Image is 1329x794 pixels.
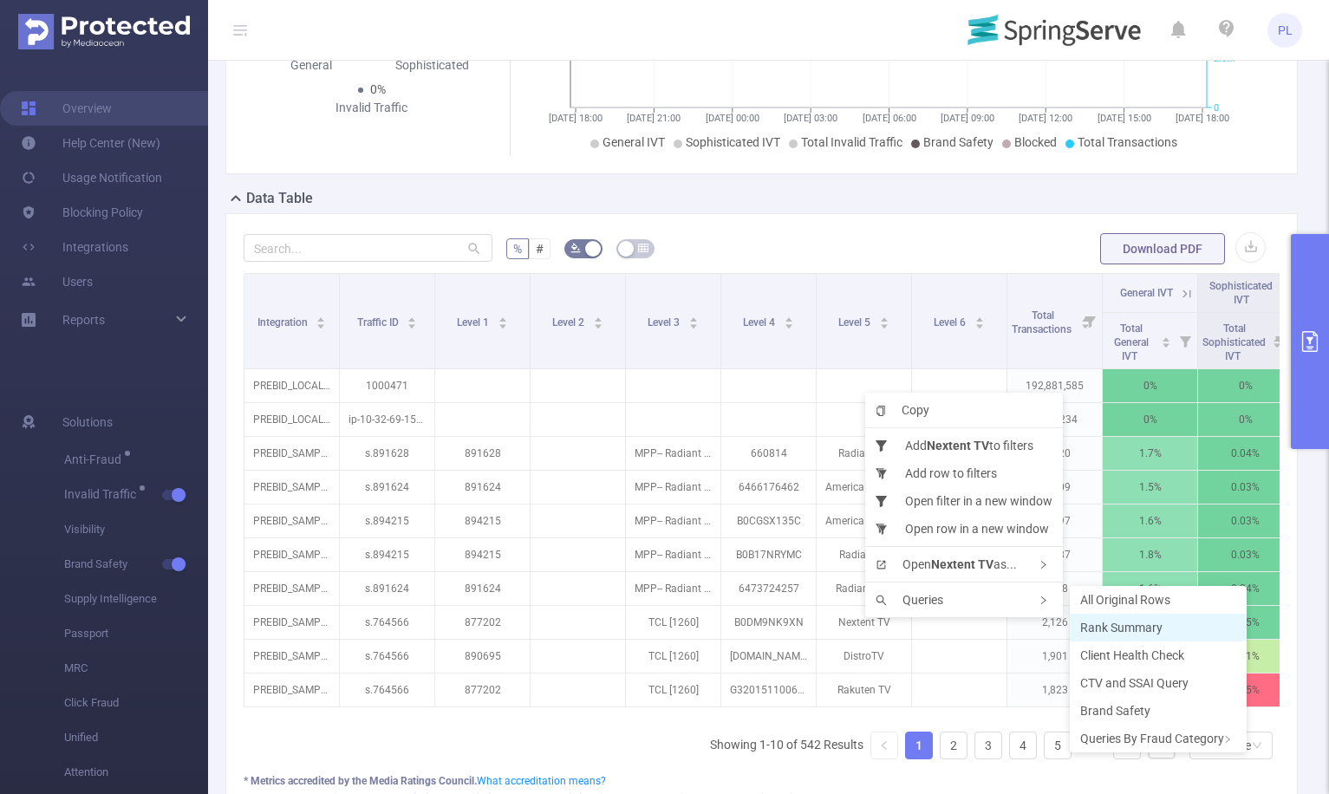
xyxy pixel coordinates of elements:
[784,315,794,325] div: Sort
[1080,676,1189,690] span: CTV and SSAI Query
[1148,732,1176,759] li: Next Page
[1278,13,1293,48] span: PL
[370,82,386,96] span: 0%
[244,674,339,706] p: PREBID_SAMPLE
[244,606,339,639] p: PREBID_SAMPLE
[257,316,310,329] span: Integration
[865,515,1063,543] li: Open row in a new window
[435,640,530,673] p: 890695
[244,640,339,673] p: PREBID_SAMPLE
[64,686,208,720] span: Click Fraud
[801,135,902,149] span: Total Invalid Traffic
[784,322,793,327] i: icon: caret-down
[64,453,127,465] span: Anti-Fraud
[498,322,507,327] i: icon: caret-down
[1019,113,1072,124] tspan: [DATE] 12:00
[626,606,720,639] p: TCL [1260]
[1078,274,1102,368] i: Filter menu
[372,56,493,75] div: Sophisticated
[627,113,681,124] tspan: [DATE] 21:00
[1120,287,1173,299] span: General IVT
[21,264,93,299] a: Users
[865,459,1063,487] li: Add row to filters
[1014,135,1057,149] span: Blocked
[879,322,889,327] i: icon: caret-down
[817,606,911,639] p: Nextent TV
[244,437,339,470] p: PREBID_SAMPLE
[435,674,530,706] p: 877202
[927,439,989,452] b: Nextent TV
[879,315,889,325] div: Sort
[62,405,113,439] span: Solutions
[64,582,208,616] span: Supply Intelligence
[340,674,434,706] p: s.764566
[975,732,1001,758] a: 3
[246,188,313,209] h2: Data Table
[1103,403,1197,436] p: 0%
[721,437,816,470] p: 660814
[862,113,915,124] tspan: [DATE] 06:00
[876,595,896,606] i: icon: search
[1103,504,1197,537] p: 1.6%
[931,557,993,571] b: Nextent TV
[244,369,339,402] p: PREBID_LOCAL_CACHE
[688,322,698,327] i: icon: caret-down
[905,732,933,759] li: 1
[1202,322,1266,362] span: Total Sophisticated IVT
[1100,233,1225,264] button: Download PDF
[244,538,339,571] p: PREBID_SAMPLE
[498,315,507,320] i: icon: caret-up
[876,593,943,607] span: Queries
[721,674,816,706] p: G3201511006428
[817,538,911,571] p: RadiantTV
[340,538,434,571] p: s.894215
[1214,102,1219,114] tspan: 0
[1080,648,1184,662] span: Client Health Check
[1007,369,1102,402] p: 192,881,585
[603,135,665,149] span: General IVT
[570,243,581,253] i: icon: bg-colors
[311,99,433,117] div: Invalid Traffic
[626,674,720,706] p: TCL [1260]
[1044,732,1072,759] li: 5
[316,322,326,327] i: icon: caret-down
[244,775,477,787] b: * Metrics accredited by the Media Ratings Council.
[870,732,898,759] li: Previous Page
[62,303,105,337] a: Reports
[21,230,128,264] a: Integrations
[648,316,682,329] span: Level 3
[340,606,434,639] p: s.764566
[1114,322,1149,362] span: Total General IVT
[340,437,434,470] p: s.891628
[626,504,720,537] p: MPP-- Radiant Technologies [2040]
[593,322,603,327] i: icon: caret-down
[626,538,720,571] p: MPP-- Radiant Technologies [2040]
[876,406,895,416] i: icon: copy
[974,732,1002,759] li: 3
[593,315,603,320] i: icon: caret-up
[407,315,417,320] i: icon: caret-up
[340,572,434,605] p: s.891624
[1070,725,1247,752] div: Queries By Fraud Category
[435,437,530,470] p: 891628
[1103,572,1197,605] p: 1.6%
[626,572,720,605] p: MPP-- Radiant Technologies [2040]
[477,775,606,787] a: What accreditation means?
[934,316,968,329] span: Level 6
[1045,732,1071,758] a: 5
[688,315,698,320] i: icon: caret-up
[536,242,544,256] span: #
[865,432,1063,459] li: Add to filters
[64,720,208,755] span: Unified
[974,322,984,327] i: icon: caret-down
[244,403,339,436] p: PREBID_LOCAL_CACHE
[435,471,530,504] p: 891624
[244,572,339,605] p: PREBID_SAMPLE
[407,322,417,327] i: icon: caret-down
[21,126,160,160] a: Help Center (New)
[706,113,759,124] tspan: [DATE] 00:00
[1007,640,1102,673] p: 1,901
[1009,732,1037,759] li: 4
[879,740,889,751] i: icon: left
[1103,538,1197,571] p: 1.8%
